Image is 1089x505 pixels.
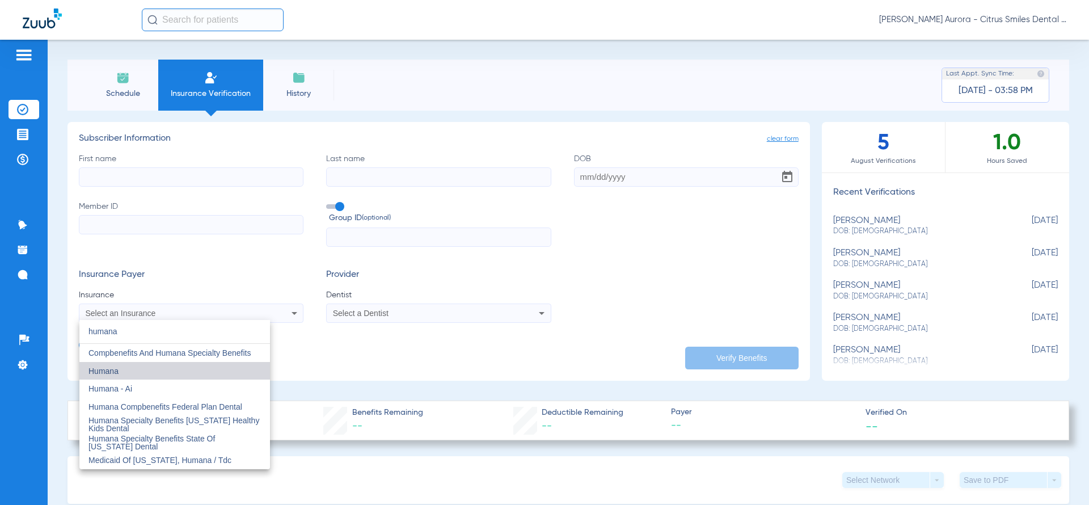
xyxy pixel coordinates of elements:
span: Medicaid Of [US_STATE], Humana / Tdc [88,456,231,465]
span: Humana - Ai [88,384,132,393]
span: Humana Specialty Benefits [US_STATE] Healthy Kids Dental [88,416,259,433]
span: Humana Specialty Benefits State Of [US_STATE] Dental [88,434,215,451]
input: dropdown search [79,320,270,343]
span: Compbenefits And Humana Specialty Benefits [88,348,251,357]
span: Humana [88,367,119,376]
span: Humana Compbenefits Federal Plan Dental [88,402,242,411]
iframe: Chat Widget [1032,451,1089,505]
